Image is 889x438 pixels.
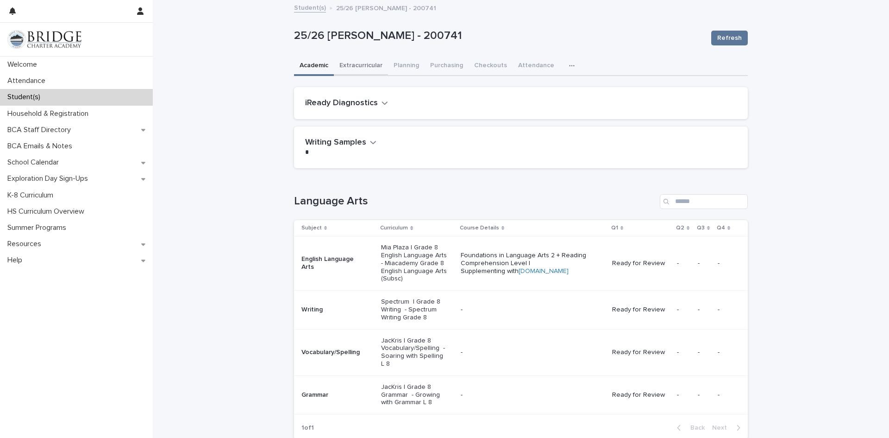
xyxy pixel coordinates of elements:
p: Ready for Review [612,391,670,399]
p: Foundations in Language Arts 2 + Reading Comprehension Level I Supplementing with [461,252,593,275]
h1: Language Arts [294,195,656,208]
p: Resources [4,240,49,248]
p: - [461,306,593,314]
p: Q1 [611,223,618,233]
input: Search [660,194,748,209]
p: Spectrum | Grade 8 Writing - Spectrum Writing Grade 8 [381,298,447,321]
p: JacKris | Grade 8 Vocabulary/Spelling - Soaring with Spelling L 8 [381,337,447,368]
p: Writing [301,306,368,314]
button: Planning [388,57,425,76]
p: Subject [301,223,322,233]
span: Refresh [717,33,742,43]
tr: Vocabulary/SpellingJacKris | Grade 8 Vocabulary/Spelling - Soaring with Spelling L 8-Ready for Re... [294,329,748,375]
p: Summer Programs [4,223,74,232]
p: BCA Emails & Notes [4,142,80,151]
p: Q3 [697,223,705,233]
a: [DOMAIN_NAME] [519,268,569,274]
p: Help [4,256,30,265]
button: Writing Samples [305,138,376,148]
p: - [698,391,711,399]
p: Welcome [4,60,44,69]
p: - [461,349,593,356]
p: Student(s) [4,93,48,102]
p: English Language Arts [301,255,368,271]
p: - [698,260,711,267]
button: Refresh [711,31,748,45]
p: Curriculum [380,223,408,233]
p: Ready for Review [612,306,670,314]
p: 25/26 [PERSON_NAME] - 200741 [336,2,436,13]
button: iReady Diagnostics [305,98,388,108]
span: Next [712,425,732,431]
p: Ready for Review [612,349,670,356]
button: Attendance [513,57,560,76]
p: Exploration Day Sign-Ups [4,174,95,183]
p: - [718,306,733,314]
button: Purchasing [425,57,469,76]
p: 25/26 [PERSON_NAME] - 200741 [294,29,704,43]
p: - [677,306,690,314]
tr: GrammarJacKris | Grade 8 Grammar - Growing with Grammar L 8-Ready for Review--- [294,375,748,414]
p: Q4 [717,223,725,233]
img: V1C1m3IdTEidaUdm9Hs0 [7,30,81,49]
tr: English Language ArtsMia Plaza | Grade 8 English Language Arts - Miacademy Grade 8 English Langua... [294,236,748,291]
p: HS Curriculum Overview [4,207,92,216]
p: Vocabulary/Spelling [301,349,368,356]
a: Student(s) [294,2,326,13]
p: Grammar [301,391,368,399]
button: Extracurricular [334,57,388,76]
button: Next [708,424,748,432]
h2: iReady Diagnostics [305,98,378,108]
tr: WritingSpectrum | Grade 8 Writing - Spectrum Writing Grade 8-Ready for Review--- [294,291,748,329]
button: Checkouts [469,57,513,76]
h2: Writing Samples [305,138,366,148]
p: - [698,349,711,356]
p: - [718,349,733,356]
button: Back [670,424,708,432]
p: School Calendar [4,158,66,167]
p: - [718,391,733,399]
p: - [677,349,690,356]
p: Course Details [460,223,499,233]
p: Q2 [676,223,684,233]
span: Back [685,425,705,431]
button: Academic [294,57,334,76]
p: - [461,391,593,399]
p: K-8 Curriculum [4,191,61,200]
p: - [698,306,711,314]
p: - [677,260,690,267]
p: - [718,260,733,267]
p: Ready for Review [612,260,670,267]
p: BCA Staff Directory [4,126,78,134]
p: Attendance [4,76,53,85]
p: JacKris | Grade 8 Grammar - Growing with Grammar L 8 [381,383,447,406]
p: Mia Plaza | Grade 8 English Language Arts - Miacademy Grade 8 English Language Arts (Subsc) [381,244,447,283]
p: Household & Registration [4,109,96,118]
p: - [677,391,690,399]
